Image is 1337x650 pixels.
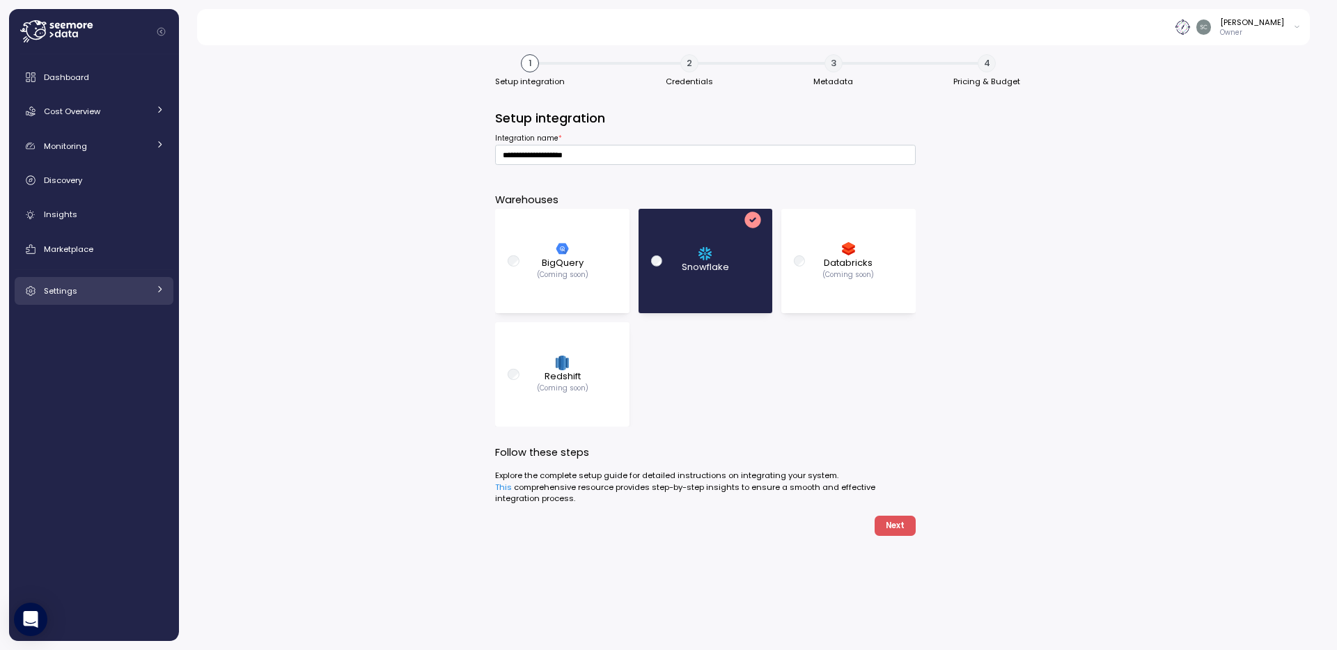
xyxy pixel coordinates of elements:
[15,97,173,125] a: Cost Overview
[15,166,173,194] a: Discovery
[495,445,915,461] p: Follow these steps
[44,72,89,83] span: Dashboard
[1175,19,1190,34] img: 6791f8edfa6a2c9608b219b1.PNG
[680,54,698,72] span: 2
[542,256,584,270] p: BigQuery
[1196,19,1211,34] img: aa475a409c0d5350e50f2cda6c864df2
[666,54,713,89] button: 2Credentials
[953,54,1020,89] button: 4Pricing & Budget
[44,209,77,220] span: Insights
[14,603,47,636] div: Open Intercom Messenger
[15,132,173,160] a: Monitoring
[822,270,874,280] p: (Coming soon)
[495,109,915,127] h3: Setup integration
[875,516,915,536] button: Next
[495,54,565,89] button: 1Setup integration
[682,260,729,274] p: Snowflake
[953,78,1020,86] span: Pricing & Budget
[153,26,170,37] button: Collapse navigation
[824,54,843,72] span: 3
[537,383,588,393] p: (Coming soon)
[537,270,588,280] p: (Coming soon)
[886,516,905,535] span: Next
[44,175,82,186] span: Discovery
[15,63,173,91] a: Dashboard
[15,277,173,305] a: Settings
[44,106,100,117] span: Cost Overview
[1220,17,1284,28] div: [PERSON_NAME]
[824,256,873,270] p: Databricks
[495,192,915,208] p: Warehouses
[1220,28,1284,38] p: Owner
[495,470,915,504] div: Explore the complete setup guide for detailed instructions on integrating your system. comprehens...
[521,54,539,72] span: 1
[813,78,853,86] span: Metadata
[545,370,581,383] p: Redshift
[15,235,173,263] a: Marketplace
[978,54,996,72] span: 4
[44,285,77,296] span: Settings
[495,482,512,493] a: This
[15,201,173,229] a: Insights
[666,78,713,86] span: Credentials
[813,54,853,89] button: 3Metadata
[44,141,87,152] span: Monitoring
[495,78,565,86] span: Setup integration
[44,244,93,255] span: Marketplace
